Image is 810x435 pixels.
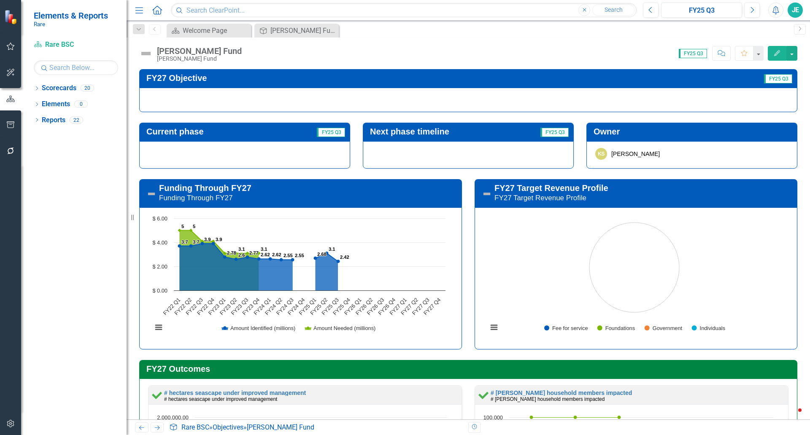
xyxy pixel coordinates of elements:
[482,189,492,199] img: Not Defined
[178,244,181,247] path: FY22 Q1, 3.7. Amount Identified (millions).
[146,189,157,199] img: Not Defined
[332,296,351,316] text: FY25 Q4
[223,255,227,258] path: FY23 Q1, 2.78. Amount Identified (millions).
[478,390,489,400] img: At or Above Target
[280,258,283,261] path: FY24 Q2, 2.55. Amount Identified (millions).
[781,406,802,427] iframe: Intercom live chat
[181,224,184,229] text: 5
[162,296,182,316] text: FY22 Q1
[275,296,295,316] text: FY24 Q3
[488,322,500,333] button: View chart menu, Chart
[592,4,634,16] button: Search
[227,250,236,255] text: 2.78
[494,183,608,193] a: FY27 Target Revenue Profile
[544,325,588,331] button: Show Fee for service
[494,194,586,202] small: FY27 Target Revenue Profile
[298,296,318,316] text: FY25 Q1
[196,296,216,316] text: FY22 Q4
[152,239,167,246] text: $ 4.00
[157,414,189,421] text: 2,000,000.00
[305,325,376,331] button: Show Amount Needed (millions)
[246,255,249,259] path: FY23 Q3, 2.77. Amount Identified (millions).
[574,416,577,419] path: FY2023, 100,000. FY27 Target.
[178,228,181,232] path: FY22 Q1, 5. Amount Needed (millions).
[256,25,337,36] a: [PERSON_NAME] Fund
[246,251,249,255] path: FY23 Q3, 3.1. Amount Needed (millions).
[204,237,211,242] text: 3.9
[295,253,304,258] text: 2.55
[249,250,259,255] text: 2.77
[491,389,632,396] a: # [PERSON_NAME] household members impacted
[34,11,108,21] span: Elements & Reports
[235,258,238,261] path: FY23 Q2, 2.6. Amount Identified (millions).
[164,389,306,396] a: # hectares seascape under improved management
[317,128,345,137] span: FY25 Q3
[264,296,283,316] text: FY24 Q2
[148,214,450,341] svg: Interactive chart
[181,239,188,244] text: 3.7
[291,258,294,261] path: FY24 Q3, 2.55. Amount Identified (millions).
[337,260,340,263] path: FY25 Q3, 2.42. Amount Identified (millions).
[146,73,583,83] h3: FY27 Objective
[594,127,793,136] h3: Owner
[325,251,329,255] path: FY25 Q2, 3.1. Amount Identified (millions).
[377,296,397,316] text: FY26 Q4
[34,21,108,27] small: Rare
[597,325,635,331] button: Show Foundations
[343,296,363,316] text: FY26 Q1
[42,99,70,109] a: Elements
[34,40,118,50] a: Rare BSC
[213,423,243,431] a: Objectives
[388,296,408,316] text: FY27 Q1
[257,251,261,255] path: FY23 Q4, 3.1. Amount Needed (millions).
[222,325,296,331] button: Show Amount Identified (millions)
[238,247,245,252] text: 3.1
[171,3,637,18] input: Search ClearPoint...
[618,416,621,419] path: FY2024, 100,000. FY27 Target.
[74,101,88,108] div: 0
[283,253,293,258] text: 2.55
[320,296,340,316] text: FY25 Q3
[152,263,167,270] text: $ 2.00
[692,325,726,331] button: Show Individuals
[181,423,209,431] a: Rare BSC
[530,416,533,419] path: FY2022, 100,000. FY27 Target.
[540,128,569,137] span: FY25 Q3
[483,214,785,341] svg: Interactive chart
[173,296,193,316] text: FY22 Q2
[169,25,249,36] a: Welcome Page
[354,296,374,316] text: FY26 Q2
[788,3,803,18] div: JE
[159,194,233,202] small: Funding Through FY27
[70,116,83,124] div: 22
[645,325,683,331] button: Show Government
[261,247,267,252] text: 3.1
[169,423,462,432] div: » »
[764,74,792,83] span: FY25 Q3
[193,224,195,229] text: 5
[42,115,65,125] a: Reports
[216,237,222,242] text: 3.9
[261,252,270,257] text: 2.62
[286,296,306,316] text: FY24 Q4
[370,127,516,136] h3: Next phase timeline
[157,46,242,56] div: [PERSON_NAME] Fund
[317,252,327,257] text: 2.68
[153,322,165,333] button: View chart menu, Chart
[309,296,329,316] text: FY25 Q2
[230,296,250,316] text: FY23 Q3
[157,56,242,62] div: [PERSON_NAME] Fund
[146,127,278,136] h3: Current phase
[595,148,607,160] div: KS
[605,6,623,13] span: Search
[241,296,261,316] text: FY23 Q4
[247,423,314,431] div: [PERSON_NAME] Fund
[340,255,349,260] text: 2.42
[491,396,605,402] small: # [PERSON_NAME] household members impacted
[146,364,793,373] h3: FY27 Outcomes
[4,10,19,24] img: ClearPoint Strategy
[183,25,249,36] div: Welcome Page
[193,239,200,244] text: 3.7
[139,47,153,60] img: Not Defined
[329,247,335,252] text: 3.1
